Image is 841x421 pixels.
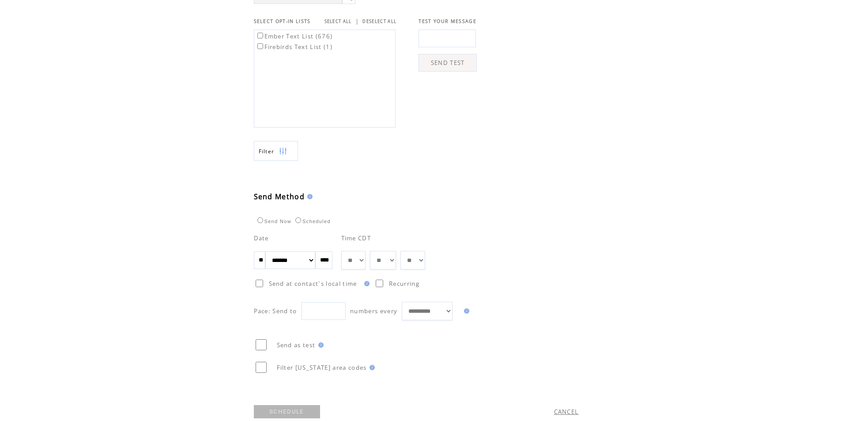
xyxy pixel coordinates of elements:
[255,219,291,224] label: Send Now
[279,141,287,161] img: filters.png
[350,307,397,315] span: numbers every
[256,43,333,51] label: Firebirds Text List (1)
[341,234,371,242] span: Time CDT
[367,365,375,370] img: help.gif
[277,364,367,372] span: Filter [US_STATE] area codes
[293,219,331,224] label: Scheduled
[254,405,320,418] a: SCHEDULE
[362,281,370,286] img: help.gif
[269,280,357,288] span: Send at contact`s local time
[461,308,469,314] img: help.gif
[389,280,419,288] span: Recurring
[419,18,476,24] span: TEST YOUR MESSAGE
[257,33,263,38] input: Ember Text List (676)
[254,192,305,201] span: Send Method
[257,43,263,49] input: Firebirds Text List (1)
[355,17,359,25] span: |
[254,307,297,315] span: Pace: Send to
[254,18,311,24] span: SELECT OPT-IN LISTS
[254,234,269,242] span: Date
[277,341,316,349] span: Send as test
[554,408,579,416] a: CANCEL
[324,19,352,24] a: SELECT ALL
[254,141,298,161] a: Filter
[305,194,313,199] img: help.gif
[257,217,263,223] input: Send Now
[256,32,333,40] label: Ember Text List (676)
[362,19,396,24] a: DESELECT ALL
[316,342,324,348] img: help.gif
[295,217,301,223] input: Scheduled
[419,54,477,72] a: SEND TEST
[259,148,275,155] span: Show filters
